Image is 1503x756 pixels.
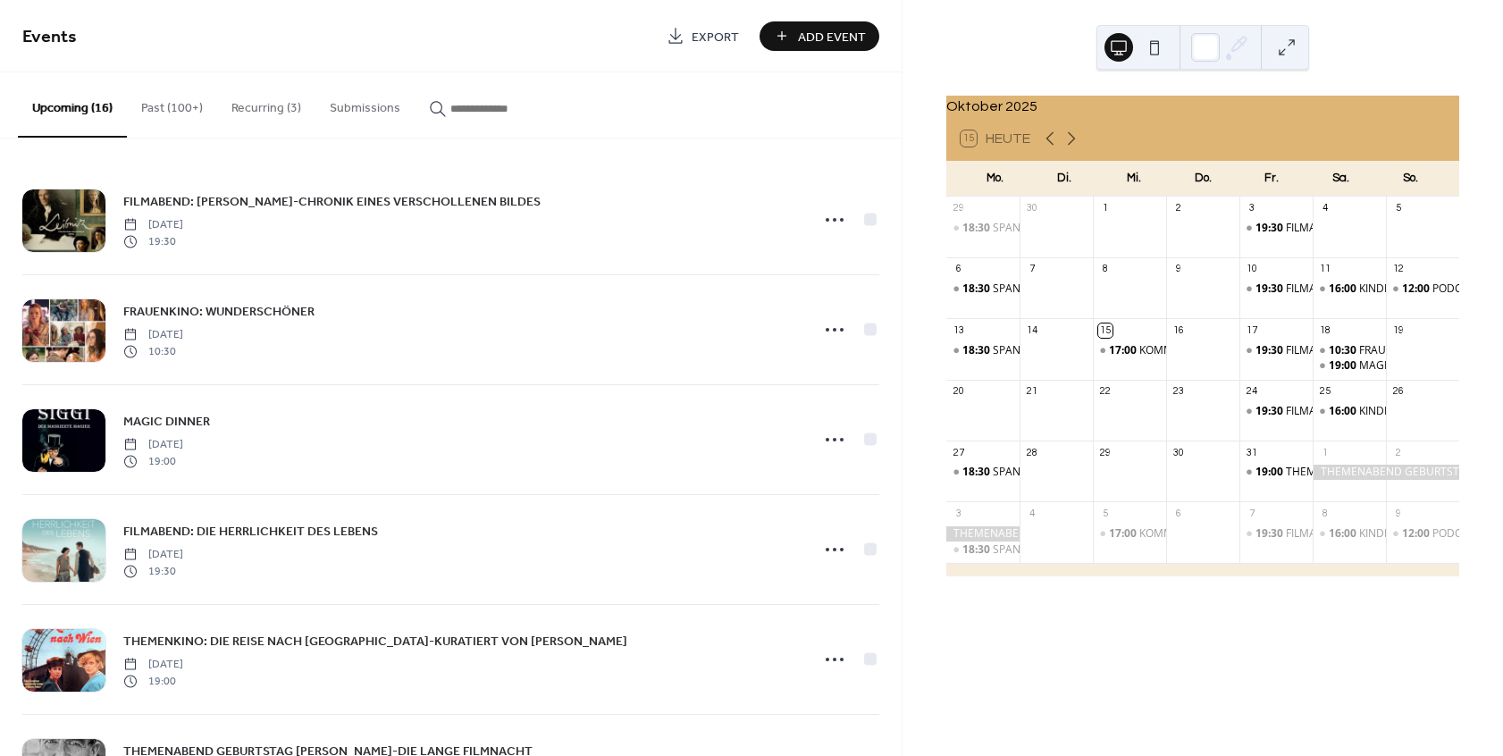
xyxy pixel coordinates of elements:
[993,465,1132,480] div: SPANISCH A1 AB LEKTION 1
[952,446,965,459] div: 27
[1391,202,1405,215] div: 5
[217,72,315,136] button: Recurring (3)
[1025,202,1038,215] div: 30
[1359,526,1422,542] div: KINDERKINO
[1098,385,1112,399] div: 22
[1391,385,1405,399] div: 26
[1171,507,1185,520] div: 6
[1329,404,1359,419] span: 16:00
[1359,281,1422,297] div: KINDERKINO
[1093,526,1166,542] div: KOMME WER WOLLE
[1239,404,1313,419] div: FILMABEND: DIE HERRLICHKEIT DES LEBENS
[123,301,315,322] a: FRAUENKINO: WUNDERSCHÖNER
[1313,281,1386,297] div: KINDERKINO
[952,202,965,215] div: 29
[946,542,1020,558] div: SPANISCH A1 AB LEKTION 1
[1313,404,1386,419] div: KINDERKINO
[1171,385,1185,399] div: 23
[22,20,77,55] span: Events
[1318,202,1331,215] div: 4
[1025,507,1038,520] div: 4
[123,303,315,322] span: FRAUENKINO: WUNDERSCHÖNER
[946,343,1020,358] div: SPANISCH A1 AB LEKTION 1
[1245,507,1258,520] div: 7
[1098,446,1112,459] div: 29
[1318,385,1331,399] div: 25
[1239,221,1313,236] div: FILMABEND: ES IST NUR EINE PHASE, HASE
[315,72,415,136] button: Submissions
[123,413,210,432] span: MAGIC DINNER
[1255,465,1286,480] span: 19:00
[946,465,1020,480] div: SPANISCH A1 AB LEKTION 1
[123,437,183,453] span: [DATE]
[1313,358,1386,374] div: MAGIC DINNER
[1245,263,1258,276] div: 10
[1255,526,1286,542] span: 19:30
[1313,343,1386,358] div: FRAUENKINO: WUNDERSCHÖNER
[1245,323,1258,337] div: 17
[1109,343,1139,358] span: 17:00
[993,343,1132,358] div: SPANISCH A1 AB LEKTION 1
[1168,161,1237,197] div: Do.
[1245,446,1258,459] div: 31
[123,217,183,233] span: [DATE]
[1098,507,1112,520] div: 5
[1286,221,1502,236] div: FILMABEND: ES IST NUR EINE PHASE, HASE
[1030,161,1099,197] div: Di.
[1171,263,1185,276] div: 9
[1099,161,1168,197] div: Mi.
[1359,404,1422,419] div: KINDERKINO
[946,221,1020,236] div: SPANISCH A1 AB LEKTION 1
[798,28,866,46] span: Add Event
[123,633,627,651] span: THEMENKINO: DIE REISE NACH [GEOGRAPHIC_DATA]-KURATIERT VON [PERSON_NAME]
[1386,526,1459,542] div: PODCAST LIVE
[653,21,752,51] a: Export
[123,193,541,212] span: FILMABEND: [PERSON_NAME]-CHRONIK EINES VERSCHOLLENEN BILDES
[962,281,993,297] span: 18:30
[946,526,1020,542] div: THEMENABEND GEBURTSTAG EDGAR REITZ-DIE LANGE FILMNACHT
[1171,323,1185,337] div: 16
[123,547,183,563] span: [DATE]
[993,542,1132,558] div: SPANISCH A1 AB LEKTION 1
[1245,385,1258,399] div: 24
[1402,281,1432,297] span: 12:00
[946,281,1020,297] div: SPANISCH A1 AB LEKTION 1
[1093,343,1166,358] div: KOMME WER WOLLE
[1386,281,1459,297] div: PODCAST LIVE
[993,281,1132,297] div: SPANISCH A1 AB LEKTION 1
[952,507,965,520] div: 3
[18,72,127,138] button: Upcoming (16)
[1098,202,1112,215] div: 1
[1313,465,1459,480] div: THEMENABEND GEBURTSTAG EDGAR REITZ-DIE LANGE FILMNACHT
[1245,202,1258,215] div: 3
[760,21,879,51] a: Add Event
[1098,323,1112,337] div: 15
[1329,281,1359,297] span: 16:00
[1391,323,1405,337] div: 19
[123,523,378,542] span: FILMABEND: DIE HERRLICHKEIT DES LEBENS
[1318,507,1331,520] div: 8
[962,221,993,236] span: 18:30
[1359,358,1436,374] div: MAGIC DINNER
[1025,323,1038,337] div: 14
[127,72,217,136] button: Past (100+)
[1098,263,1112,276] div: 8
[1313,526,1386,542] div: KINDERKINO
[1171,446,1185,459] div: 30
[1329,358,1359,374] span: 19:00
[1255,221,1286,236] span: 19:30
[952,263,965,276] div: 6
[1306,161,1375,197] div: Sa.
[962,542,993,558] span: 18:30
[1239,465,1313,480] div: THEMENKINO: DIE REISE NACH WIEN-KURATIERT VON CHRISTIANE SCHEINDL
[1239,343,1313,358] div: FILMABEND: LEIBNIZ-CHRONIK EINES VERSCHOLLENEN BILDES
[1025,446,1038,459] div: 28
[123,673,183,689] span: 19:00
[1139,343,1242,358] div: KOMME WER WOLLE
[1318,323,1331,337] div: 18
[952,323,965,337] div: 13
[1329,526,1359,542] span: 16:00
[692,28,739,46] span: Export
[1239,281,1313,297] div: FILMABEND: KUNDSCHAFTER DES FRIEDENS 2
[1391,446,1405,459] div: 2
